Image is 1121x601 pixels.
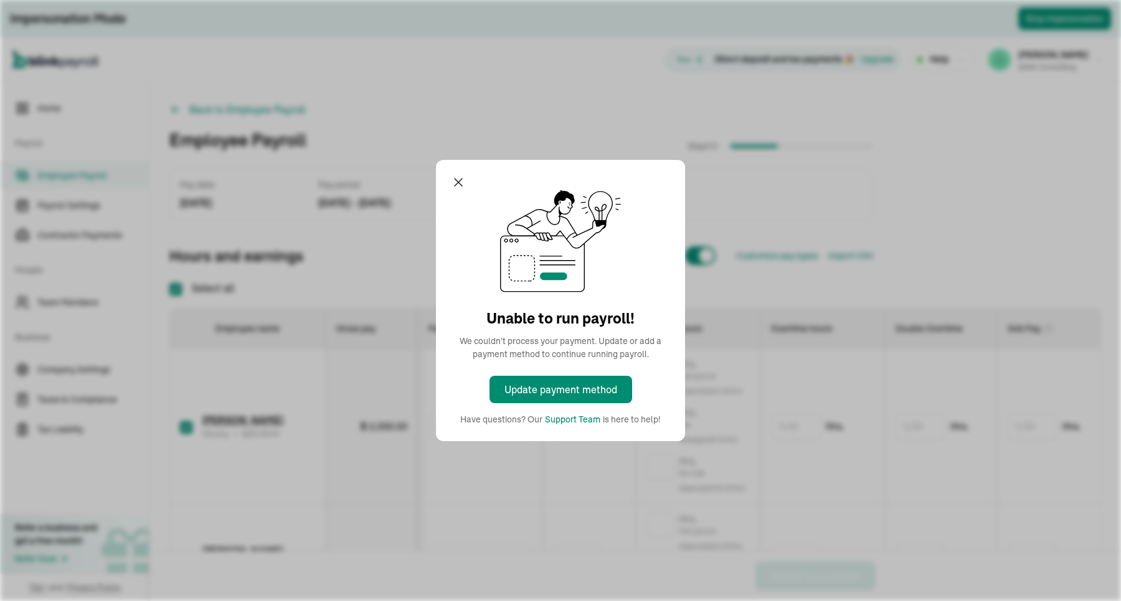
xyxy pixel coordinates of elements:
[545,413,600,426] button: Support Team
[603,413,661,426] span: is here to help!
[914,467,1121,601] iframe: Chat Widget
[490,376,632,403] button: Update payment method
[460,413,542,426] span: Have questions? Our
[504,382,617,397] div: Update payment method
[451,307,670,330] h2: Unable to run payroll!
[451,335,670,361] p: We couldn't process your payment. Update or add a payment method to continue running payroll.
